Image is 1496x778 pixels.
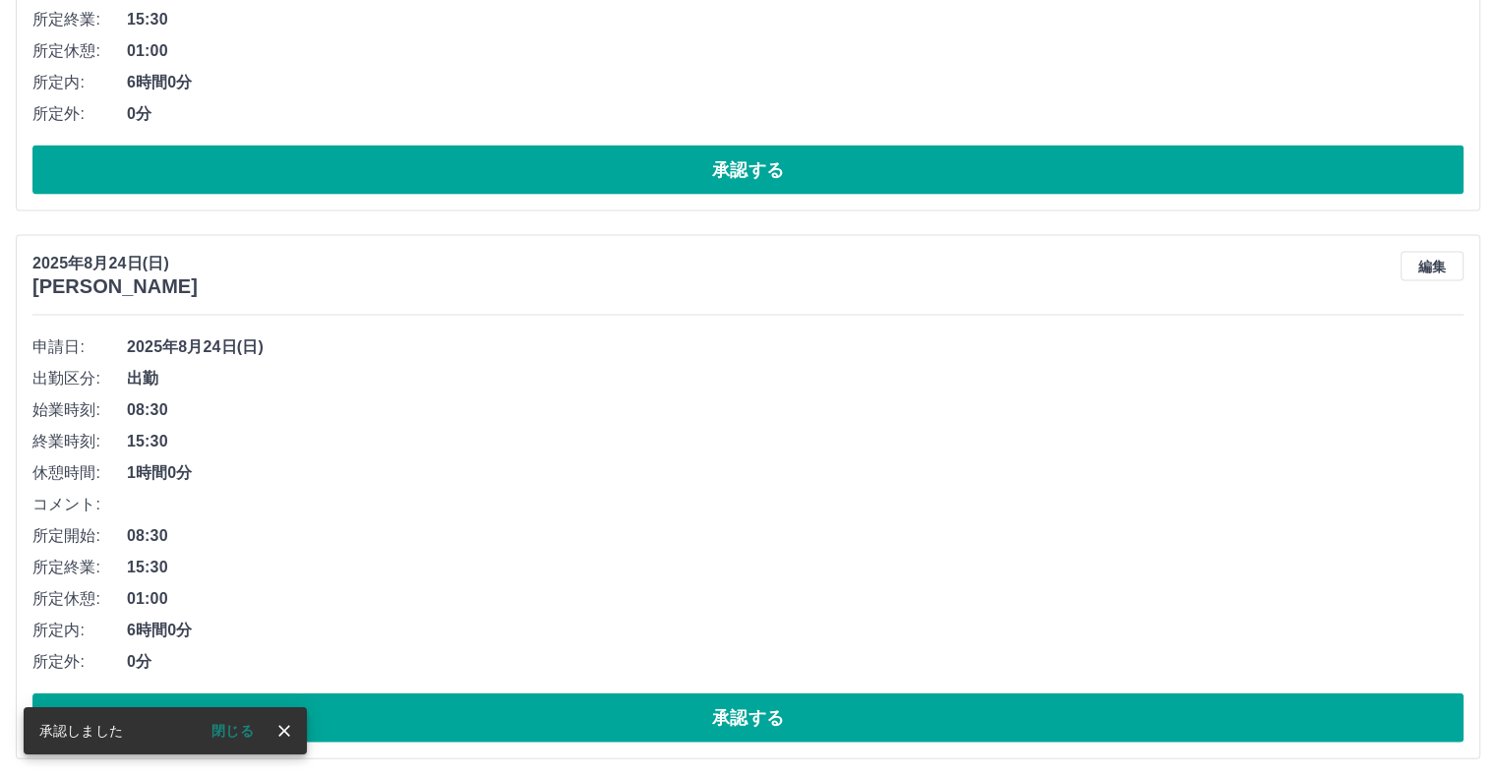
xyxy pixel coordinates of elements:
[127,398,1464,422] span: 08:30
[127,71,1464,94] span: 6時間0分
[127,367,1464,390] span: 出勤
[39,713,123,748] div: 承認しました
[127,587,1464,611] span: 01:00
[269,716,299,746] button: close
[127,619,1464,642] span: 6時間0分
[32,430,127,453] span: 終業時刻:
[32,367,127,390] span: 出勤区分:
[32,8,127,31] span: 所定終業:
[127,39,1464,63] span: 01:00
[32,252,198,275] p: 2025年8月24日(日)
[196,716,269,746] button: 閉じる
[32,524,127,548] span: 所定開始:
[32,587,127,611] span: 所定休憩:
[32,650,127,674] span: 所定外:
[127,430,1464,453] span: 15:30
[32,335,127,359] span: 申請日:
[32,556,127,579] span: 所定終業:
[32,275,198,298] h3: [PERSON_NAME]
[32,71,127,94] span: 所定内:
[32,39,127,63] span: 所定休憩:
[127,461,1464,485] span: 1時間0分
[127,102,1464,126] span: 0分
[127,335,1464,359] span: 2025年8月24日(日)
[32,102,127,126] span: 所定外:
[32,146,1464,195] button: 承認する
[32,493,127,516] span: コメント:
[127,650,1464,674] span: 0分
[1401,252,1464,281] button: 編集
[32,461,127,485] span: 休憩時間:
[32,398,127,422] span: 始業時刻:
[32,693,1464,743] button: 承認する
[127,556,1464,579] span: 15:30
[32,619,127,642] span: 所定内:
[127,524,1464,548] span: 08:30
[127,8,1464,31] span: 15:30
